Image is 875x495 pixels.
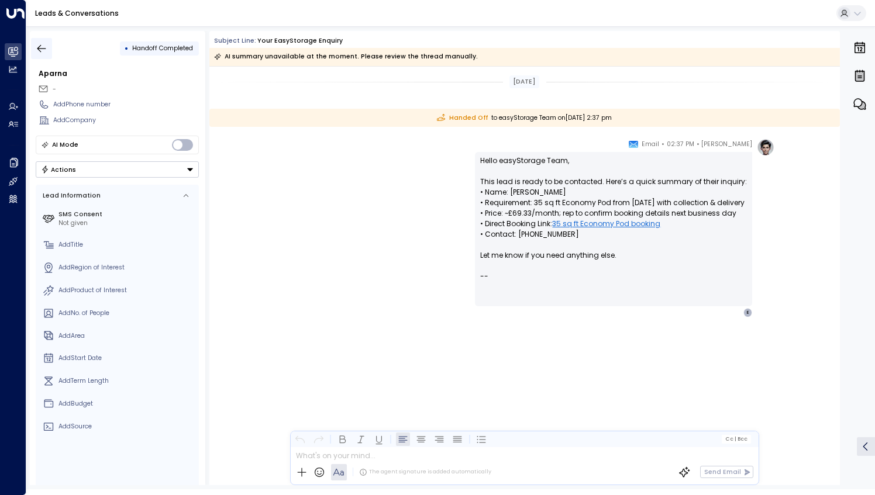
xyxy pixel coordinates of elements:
[39,68,199,79] div: Aparna
[58,210,195,219] label: SMS Consent
[53,85,56,94] span: -
[58,286,195,295] div: AddProduct of Interest
[53,100,199,109] div: AddPhone number
[480,271,488,282] span: --
[757,139,774,156] img: profile-logo.png
[53,116,199,125] div: AddCompany
[58,422,195,431] div: AddSource
[257,36,343,46] div: Your easyStorage Enquiry
[35,8,119,18] a: Leads & Conversations
[642,139,659,150] span: Email
[359,468,491,476] div: The agent signature is added automatically
[36,161,199,178] button: Actions
[209,109,840,127] div: to easyStorage Team on [DATE] 2:37 pm
[214,51,478,63] div: AI summary unavailable at the moment. Please review the thread manually.
[552,219,660,229] a: 35 sq ft Economy Pod booking
[701,139,752,150] span: [PERSON_NAME]
[480,155,747,271] p: Hello easyStorage Team, This lead is ready to be contacted. Here’s a quick summary of their inqui...
[40,191,101,200] div: Lead Information
[52,139,78,151] div: AI Mode
[509,75,539,88] div: [DATE]
[214,36,256,45] span: Subject Line:
[743,308,753,317] div: E
[722,435,751,443] button: Cc|Bcc
[58,399,195,409] div: AddBudget
[667,139,694,150] span: 02:37 PM
[58,354,195,363] div: AddStart Date
[36,161,199,178] div: Button group with a nested menu
[125,40,129,56] div: •
[58,331,195,341] div: AddArea
[41,165,77,174] div: Actions
[58,219,195,228] div: Not given
[58,240,195,250] div: AddTitle
[725,436,747,442] span: Cc Bcc
[697,139,700,150] span: •
[734,436,736,442] span: |
[58,263,195,272] div: AddRegion of Interest
[132,44,193,53] span: Handoff Completed
[311,432,325,446] button: Redo
[58,376,195,386] div: AddTerm Length
[437,113,488,123] span: Handed Off
[293,432,307,446] button: Undo
[662,139,664,150] span: •
[58,309,195,318] div: AddNo. of People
